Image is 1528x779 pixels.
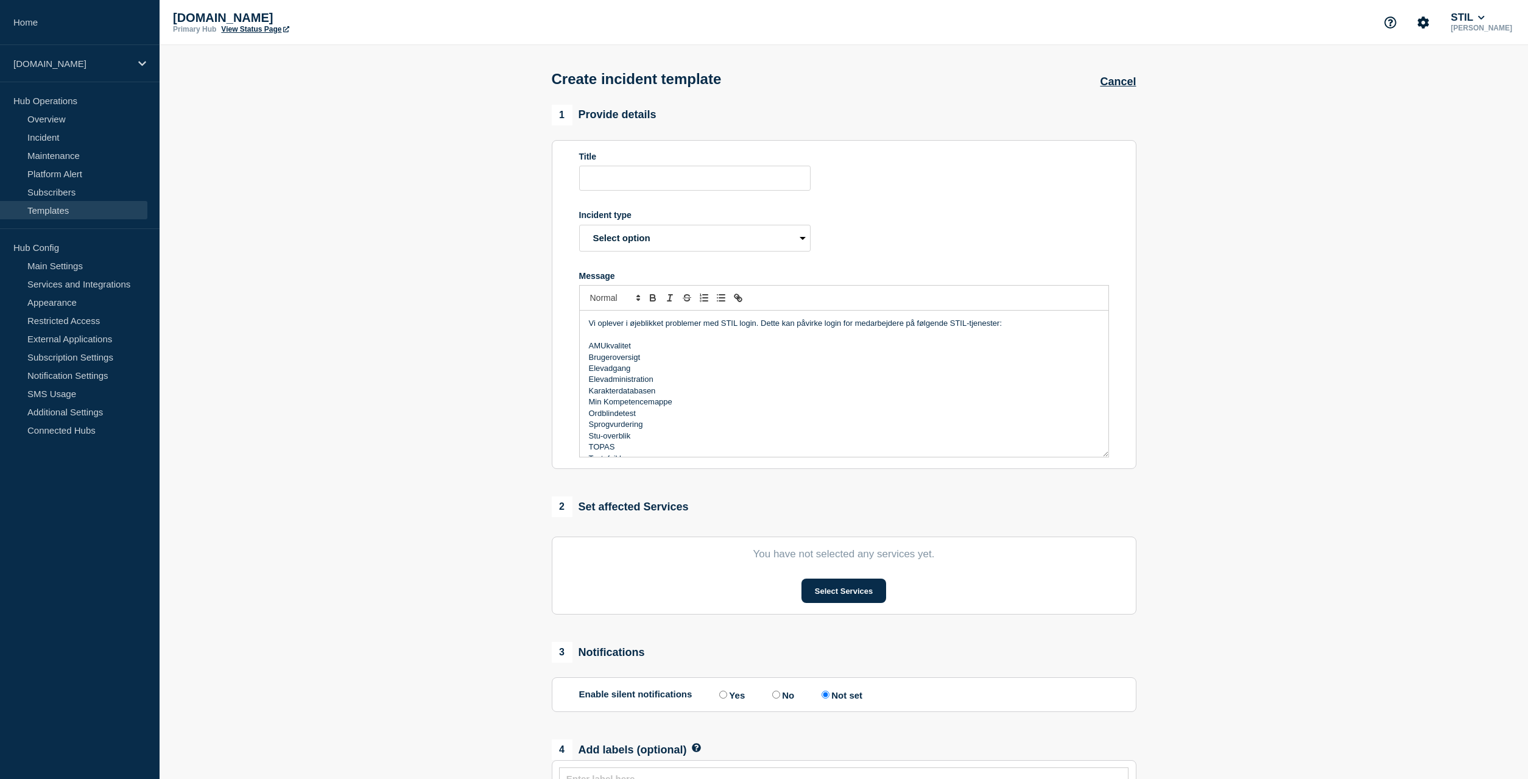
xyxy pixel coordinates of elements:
span: 1 [552,105,572,125]
span: 3 [552,642,572,663]
span: 4 [552,739,572,760]
div: Provide details [552,105,657,125]
p: [DOMAIN_NAME] [173,11,417,25]
p: Min Kompetencemappe [589,397,1099,407]
select: Incident type [579,225,811,252]
label: Not set [819,689,862,700]
p: Ordblindetest [589,408,1099,419]
h1: Create incident template [552,71,722,88]
button: Support [1378,10,1403,35]
div: Set affected Services [552,496,689,517]
p: TOPAS [589,442,1099,453]
input: Title [579,166,811,191]
button: STIL [1448,12,1487,24]
p: Stu-overblik [589,431,1099,442]
p: Testafvikleren [589,453,1099,464]
div: Message [579,271,1109,281]
p: You have not selected any services yet. [579,548,1109,560]
button: Cancel [1100,76,1136,88]
span: Font size [585,291,644,305]
a: View Status Page [221,25,289,33]
input: Enable silent notifications: Yes [719,691,727,699]
button: Toggle ordered list [695,291,713,305]
p: Elevadministration [589,374,1099,385]
div: Add labels (optional) [552,739,687,760]
div: Title [579,152,811,161]
button: Account settings [1410,10,1436,35]
p: Primary Hub [173,25,216,33]
span: 2 [552,496,572,517]
div: Incident type [579,210,811,220]
div: Notifications [552,642,645,663]
p: [DOMAIN_NAME] [13,58,130,69]
label: No [769,689,794,700]
p: Vi oplever i øjeblikket problemer med STIL login. Dette kan påvirke login for medarbejdere på føl... [589,318,1099,329]
button: Toggle italic text [661,291,678,305]
p: Enable silent notifications [579,689,692,700]
div: Message [580,311,1108,457]
input: Enable silent notifications: Not set [822,691,829,699]
p: Elevadgang [589,363,1099,374]
p: AMUkvalitet [589,340,1099,351]
p: Sprogvurdering [589,419,1099,430]
button: Toggle strikethrough text [678,291,695,305]
button: Select Services [801,579,886,603]
p: Karakterdatabasen [589,386,1099,397]
p: Brugeroversigt [589,352,1099,363]
button: Toggle link [730,291,747,305]
input: Enable silent notifications: No [772,691,780,699]
p: [PERSON_NAME] [1448,24,1515,32]
button: Toggle bulleted list [713,291,730,305]
button: Toggle bold text [644,291,661,305]
label: Yes [716,689,745,700]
